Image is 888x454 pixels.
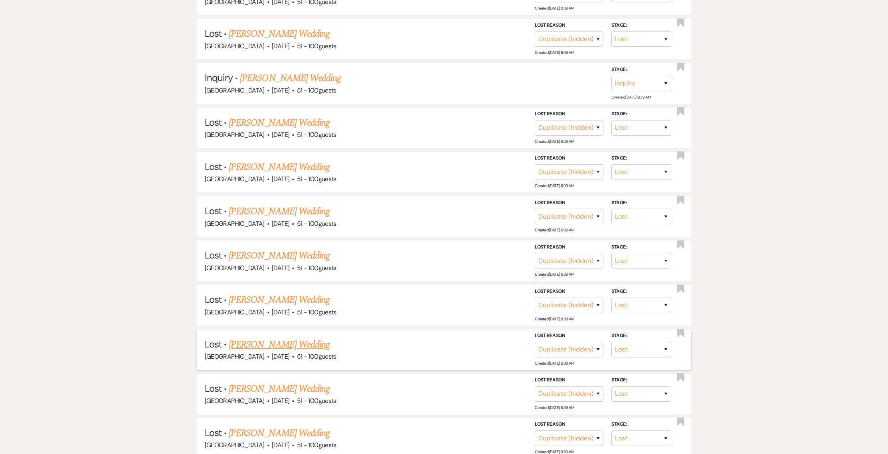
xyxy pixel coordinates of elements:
span: [DATE] [272,130,289,139]
span: [GEOGRAPHIC_DATA] [205,130,265,139]
label: Lost Reason [535,332,603,340]
span: [DATE] [272,86,289,95]
span: [GEOGRAPHIC_DATA] [205,219,265,228]
a: [PERSON_NAME] Wedding [229,249,330,263]
label: Lost Reason [535,110,603,118]
a: [PERSON_NAME] Wedding [229,204,330,219]
span: Lost [205,426,222,439]
span: Created: [DATE] 9:39 AM [535,405,574,410]
span: 51 - 100 guests [297,42,336,50]
label: Stage: [611,376,671,385]
label: Stage: [611,110,671,118]
a: [PERSON_NAME] Wedding [229,116,330,130]
a: [PERSON_NAME] Wedding [229,27,330,41]
label: Lost Reason [535,243,603,252]
span: Lost [205,249,222,261]
span: [DATE] [272,175,289,183]
span: Created: [DATE] 9:39 AM [535,6,574,11]
span: 51 - 100 guests [297,264,336,272]
label: Lost Reason [535,420,603,429]
span: Created: [DATE] 9:39 AM [535,361,574,366]
a: [PERSON_NAME] Wedding [229,426,330,440]
a: [PERSON_NAME] Wedding [240,71,341,85]
span: 51 - 100 guests [297,441,336,449]
span: Lost [205,160,222,173]
span: Lost [205,338,222,350]
a: [PERSON_NAME] Wedding [229,382,330,396]
span: Lost [205,293,222,306]
span: 51 - 100 guests [297,397,336,405]
span: [GEOGRAPHIC_DATA] [205,441,265,449]
span: [DATE] [272,219,289,228]
span: 51 - 100 guests [297,219,336,228]
span: [GEOGRAPHIC_DATA] [205,264,265,272]
label: Lost Reason [535,287,603,296]
label: Stage: [611,332,671,340]
label: Lost Reason [535,21,603,30]
span: [DATE] [272,352,289,361]
span: [DATE] [272,397,289,405]
span: [GEOGRAPHIC_DATA] [205,308,265,316]
label: Lost Reason [535,376,603,385]
span: Inquiry [205,71,233,84]
label: Stage: [611,154,671,163]
span: [GEOGRAPHIC_DATA] [205,86,265,95]
span: [GEOGRAPHIC_DATA] [205,352,265,361]
label: Stage: [611,243,671,252]
span: Created: [DATE] 9:39 AM [535,183,574,188]
label: Stage: [611,420,671,429]
a: [PERSON_NAME] Wedding [229,293,330,307]
span: Created: [DATE] 9:39 AM [535,139,574,144]
span: Lost [205,116,222,128]
a: [PERSON_NAME] Wedding [229,160,330,174]
span: Created: [DATE] 9:39 AM [611,94,651,99]
span: 51 - 100 guests [297,130,336,139]
span: [GEOGRAPHIC_DATA] [205,175,265,183]
label: Stage: [611,198,671,207]
span: 51 - 100 guests [297,175,336,183]
span: 51 - 100 guests [297,308,336,316]
label: Stage: [611,65,671,74]
a: [PERSON_NAME] Wedding [229,338,330,352]
span: [GEOGRAPHIC_DATA] [205,42,265,50]
span: Lost [205,27,222,39]
span: Created: [DATE] 9:39 AM [535,316,574,321]
span: [GEOGRAPHIC_DATA] [205,397,265,405]
span: [DATE] [272,441,289,449]
span: Lost [205,205,222,217]
span: Lost [205,382,222,395]
span: 51 - 100 guests [297,352,336,361]
label: Lost Reason [535,198,603,207]
span: [DATE] [272,42,289,50]
span: [DATE] [272,308,289,316]
span: 51 - 100 guests [297,86,336,95]
label: Stage: [611,287,671,296]
span: [DATE] [272,264,289,272]
label: Stage: [611,21,671,30]
span: Created: [DATE] 9:39 AM [535,50,574,55]
span: Created: [DATE] 9:39 AM [535,272,574,277]
label: Lost Reason [535,154,603,163]
span: Created: [DATE] 9:39 AM [535,227,574,233]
